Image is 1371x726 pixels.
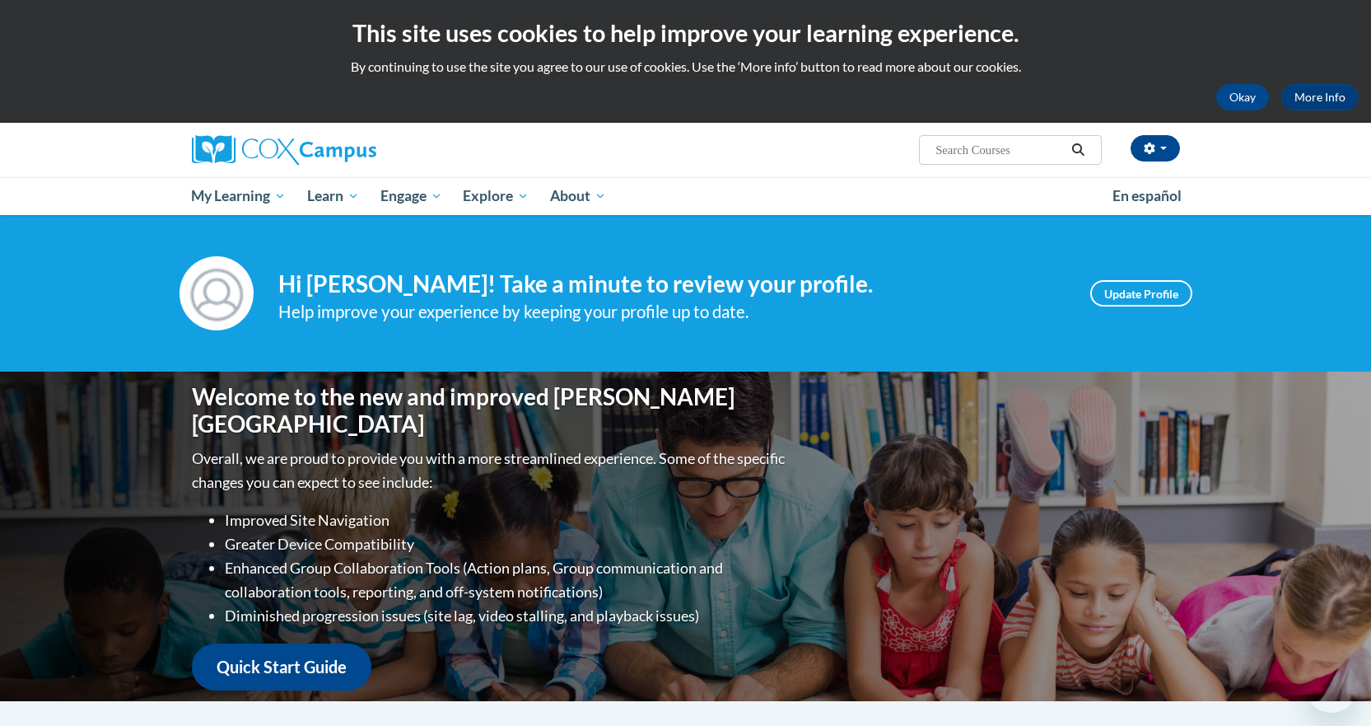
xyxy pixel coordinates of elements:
[934,140,1066,160] input: Search Courses
[278,298,1066,326] div: Help improve your experience by keeping your profile up to date.
[225,604,789,628] li: Diminished progression issues (site lag, video stalling, and playback issues)
[167,177,1205,215] div: Main menu
[192,447,789,494] p: Overall, we are proud to provide you with a more streamlined experience. Some of the specific cha...
[370,177,453,215] a: Engage
[1066,140,1090,160] button: Search
[278,270,1066,298] h4: Hi [PERSON_NAME]! Take a minute to review your profile.
[1131,135,1180,162] button: Account Settings
[181,177,297,215] a: My Learning
[452,177,539,215] a: Explore
[539,177,617,215] a: About
[192,383,789,438] h1: Welcome to the new and improved [PERSON_NAME][GEOGRAPHIC_DATA]
[192,135,505,165] a: Cox Campus
[1090,280,1192,307] a: Update Profile
[12,16,1359,49] h2: This site uses cookies to help improve your learning experience.
[225,532,789,556] li: Greater Device Compatibility
[12,58,1359,76] p: By continuing to use the site you agree to our use of cookies. Use the ‘More info’ button to read...
[225,508,789,532] li: Improved Site Navigation
[1305,660,1358,713] iframe: Button to launch messaging window
[191,186,286,206] span: My Learning
[1281,84,1359,110] a: More Info
[380,186,442,206] span: Engage
[463,186,529,206] span: Explore
[1112,187,1182,204] span: En español
[225,556,789,604] li: Enhanced Group Collaboration Tools (Action plans, Group communication and collaboration tools, re...
[180,256,254,330] img: Profile Image
[550,186,606,206] span: About
[192,644,371,691] a: Quick Start Guide
[1216,84,1269,110] button: Okay
[192,135,376,165] img: Cox Campus
[1102,179,1192,213] a: En español
[307,186,359,206] span: Learn
[296,177,370,215] a: Learn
